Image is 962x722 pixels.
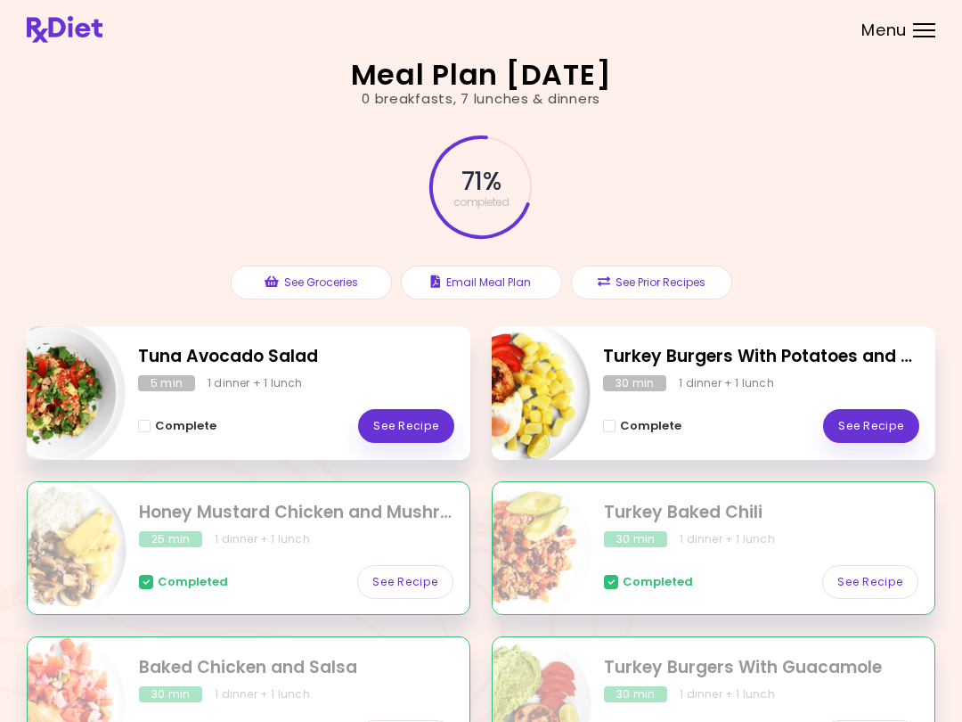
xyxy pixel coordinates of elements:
[357,565,453,599] a: See Recipe - Honey Mustard Chicken and Mushrooms
[138,415,216,437] button: Complete - Tuna Avocado Salad
[603,375,666,391] div: 30 min
[604,655,918,681] h2: Turkey Burgers With Guacamole
[139,686,202,702] div: 30 min
[453,197,510,208] span: completed
[139,655,453,681] h2: Baked Chicken and Salsa
[680,531,775,547] div: 1 dinner + 1 lunch
[443,319,591,467] img: Info - Turkey Burgers With Potatoes and Eggs
[362,89,600,110] div: 0 breakfasts , 7 lunches & dinners
[603,344,919,370] h2: Turkey Burgers With Potatoes and Eggs
[27,16,102,43] img: RxDiet
[351,61,612,89] h2: Meal Plan [DATE]
[603,415,681,437] button: Complete - Turkey Burgers With Potatoes and Eggs
[604,531,667,547] div: 30 min
[679,375,774,391] div: 1 dinner + 1 lunch
[604,500,918,526] h2: Turkey Baked Chili
[623,575,693,589] span: Completed
[604,686,667,702] div: 30 min
[158,575,228,589] span: Completed
[215,686,310,702] div: 1 dinner + 1 lunch
[444,475,591,623] img: Info - Turkey Baked Chili
[155,419,216,433] span: Complete
[231,266,392,299] button: See Groceries
[139,531,202,547] div: 25 min
[401,266,562,299] button: Email Meal Plan
[138,375,195,391] div: 5 min
[680,686,775,702] div: 1 dinner + 1 lunch
[822,565,918,599] a: See Recipe - Turkey Baked Chili
[620,419,681,433] span: Complete
[139,500,453,526] h2: Honey Mustard Chicken and Mushrooms
[461,167,500,197] span: 71 %
[138,344,454,370] h2: Tuna Avocado Salad
[823,409,919,443] a: See Recipe - Turkey Burgers With Potatoes and Eggs
[358,409,454,443] a: See Recipe - Tuna Avocado Salad
[861,22,907,38] span: Menu
[571,266,732,299] button: See Prior Recipes
[208,375,303,391] div: 1 dinner + 1 lunch
[215,531,310,547] div: 1 dinner + 1 lunch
